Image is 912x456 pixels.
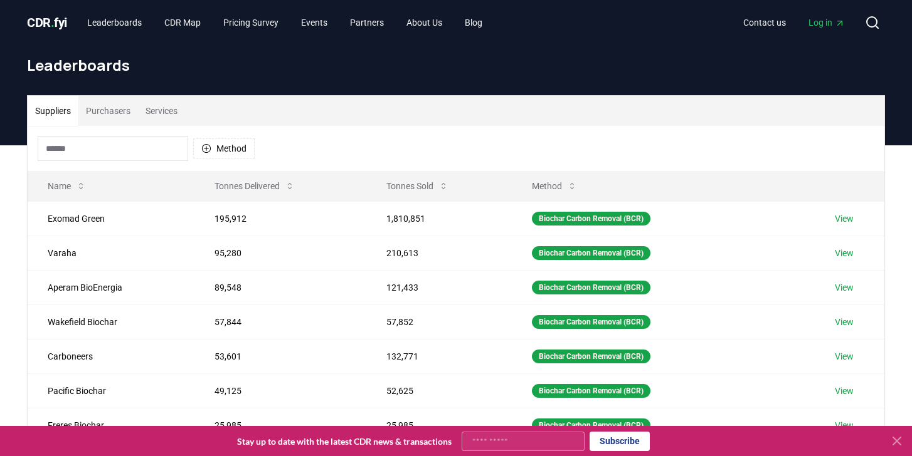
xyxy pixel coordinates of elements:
[193,138,255,158] button: Method
[78,96,138,126] button: Purchasers
[835,316,854,328] a: View
[366,201,512,236] td: 1,810,851
[291,11,337,34] a: Events
[835,419,854,432] a: View
[835,212,854,225] a: View
[28,408,194,442] td: Freres Biochar
[532,281,650,294] div: Biochar Carbon Removal (BCR)
[28,339,194,373] td: Carboneers
[28,270,194,304] td: Aperam BioEnergia
[340,11,394,34] a: Partners
[194,373,366,408] td: 49,125
[809,16,845,29] span: Log in
[532,315,650,329] div: Biochar Carbon Removal (BCR)
[835,247,854,259] a: View
[366,236,512,270] td: 210,613
[366,270,512,304] td: 121,433
[213,11,289,34] a: Pricing Survey
[194,201,366,236] td: 195,912
[532,350,650,363] div: Biochar Carbon Removal (BCR)
[27,14,67,31] a: CDR.fyi
[28,236,194,270] td: Varaha
[376,174,459,199] button: Tonnes Sold
[194,236,366,270] td: 95,280
[366,304,512,339] td: 57,852
[194,304,366,339] td: 57,844
[204,174,305,199] button: Tonnes Delivered
[835,385,854,397] a: View
[396,11,452,34] a: About Us
[138,96,185,126] button: Services
[532,246,650,260] div: Biochar Carbon Removal (BCR)
[835,281,854,294] a: View
[194,339,366,373] td: 53,601
[28,304,194,339] td: Wakefield Biochar
[27,55,885,75] h1: Leaderboards
[366,339,512,373] td: 132,771
[522,174,587,199] button: Method
[77,11,152,34] a: Leaderboards
[28,96,78,126] button: Suppliers
[455,11,492,34] a: Blog
[154,11,211,34] a: CDR Map
[38,174,96,199] button: Name
[532,212,650,225] div: Biochar Carbon Removal (BCR)
[28,373,194,408] td: Pacific Biochar
[27,15,67,30] span: CDR fyi
[194,270,366,304] td: 89,548
[835,350,854,363] a: View
[532,418,650,432] div: Biochar Carbon Removal (BCR)
[77,11,492,34] nav: Main
[733,11,796,34] a: Contact us
[28,201,194,236] td: Exomad Green
[366,373,512,408] td: 52,625
[51,15,55,30] span: .
[194,408,366,442] td: 25,985
[532,384,650,398] div: Biochar Carbon Removal (BCR)
[733,11,855,34] nav: Main
[798,11,855,34] a: Log in
[366,408,512,442] td: 25,985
